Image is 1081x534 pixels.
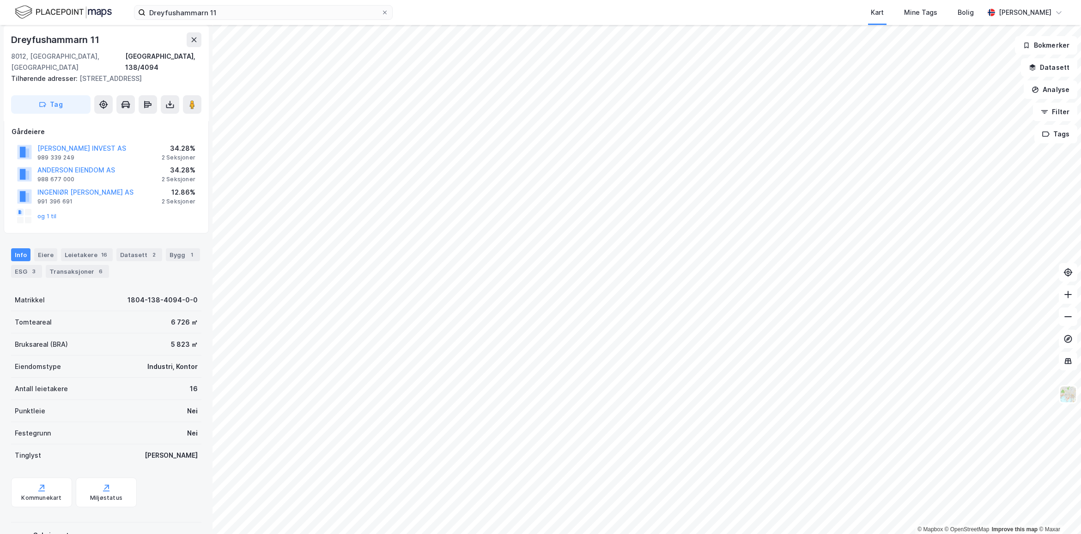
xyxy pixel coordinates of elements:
div: Leietakere [61,248,113,261]
a: Improve this map [992,526,1038,533]
div: Mine Tags [904,7,937,18]
div: 988 677 000 [37,176,74,183]
div: 989 339 249 [37,154,74,161]
div: Nei [187,405,198,417]
div: [STREET_ADDRESS] [11,73,194,84]
div: Tinglyst [15,450,41,461]
button: Bokmerker [1015,36,1077,55]
div: 2 Seksjoner [162,154,195,161]
div: 6 726 ㎡ [171,317,198,328]
div: 2 [149,250,158,259]
button: Tags [1034,125,1077,143]
div: 16 [190,383,198,394]
div: [PERSON_NAME] [145,450,198,461]
div: Dreyfushammarn 11 [11,32,101,47]
div: Eiendomstype [15,361,61,372]
div: 1804-138-4094-0-0 [128,295,198,306]
div: 5 823 ㎡ [171,339,198,350]
div: 991 396 691 [37,198,73,205]
div: ESG [11,265,42,278]
div: Bygg [166,248,200,261]
button: Filter [1033,103,1077,121]
div: 34.28% [162,165,195,176]
div: 1 [187,250,196,259]
div: 16 [99,250,109,259]
div: Transaksjoner [46,265,109,278]
img: Z [1059,386,1077,403]
div: 34.28% [162,143,195,154]
div: 12.86% [162,187,195,198]
div: Tomteareal [15,317,52,328]
div: Miljøstatus [90,494,122,502]
a: Mapbox [917,526,943,533]
div: Info [11,248,30,261]
div: Matrikkel [15,295,45,306]
div: Kommunekart [21,494,61,502]
div: Bolig [958,7,974,18]
div: 2 Seksjoner [162,198,195,205]
button: Analyse [1024,80,1077,99]
div: Eiere [34,248,57,261]
div: Antall leietakere [15,383,68,394]
div: [GEOGRAPHIC_DATA], 138/4094 [125,51,201,73]
div: 2 Seksjoner [162,176,195,183]
div: Datasett [116,248,162,261]
div: 3 [29,267,38,276]
div: Festegrunn [15,428,51,439]
div: Industri, Kontor [147,361,198,372]
div: Gårdeiere [12,126,201,137]
div: Nei [187,428,198,439]
button: Tag [11,95,91,114]
div: Kart [871,7,884,18]
iframe: Chat Widget [1035,490,1081,534]
input: Søk på adresse, matrikkel, gårdeiere, leietakere eller personer [146,6,381,19]
button: Datasett [1021,58,1077,77]
div: Bruksareal (BRA) [15,339,68,350]
div: Punktleie [15,405,45,417]
span: Tilhørende adresser: [11,74,79,82]
div: [PERSON_NAME] [999,7,1051,18]
div: Kontrollprogram for chat [1035,490,1081,534]
div: 8012, [GEOGRAPHIC_DATA], [GEOGRAPHIC_DATA] [11,51,125,73]
div: 6 [96,267,105,276]
a: OpenStreetMap [945,526,990,533]
img: logo.f888ab2527a4732fd821a326f86c7f29.svg [15,4,112,20]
